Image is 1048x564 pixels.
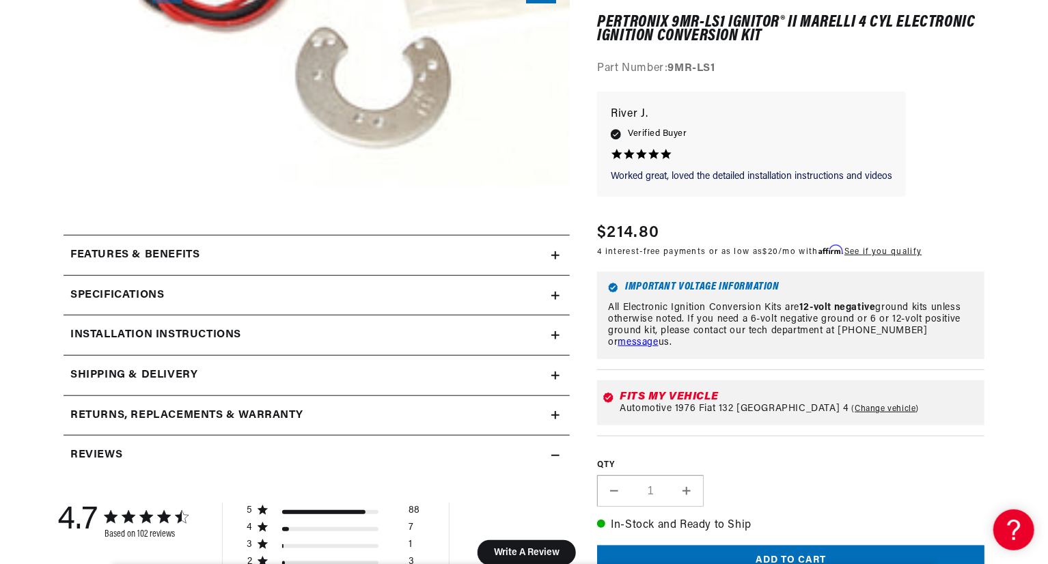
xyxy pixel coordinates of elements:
div: 7 [409,522,413,539]
h2: Specifications [70,287,164,305]
div: 3 star by 1 reviews [247,539,419,556]
span: $214.80 [597,221,659,246]
div: 4.7 [57,503,98,539]
div: 4 star by 7 reviews [247,522,419,539]
strong: 9MR-LS1 [668,64,715,74]
div: 5 star by 88 reviews [247,505,419,522]
div: Fits my vehicle [620,392,979,403]
h6: Important Voltage Information [608,283,974,293]
div: 88 [409,505,419,522]
h2: Features & Benefits [70,246,199,264]
summary: Specifications [64,276,570,315]
span: $20 [763,249,779,257]
h1: PerTronix 9MR-LS1 Ignitor® II Marelli 4 cyl Electronic Ignition Conversion Kit [597,16,984,44]
p: All Electronic Ignition Conversion Kits are ground kits unless otherwise noted. If you need a 6-v... [608,302,974,348]
p: Worked great, loved the detailed installation instructions and videos [611,170,892,184]
h2: Installation instructions [70,326,241,344]
div: Part Number: [597,61,984,79]
summary: Features & Benefits [64,236,570,275]
div: 1 [409,539,412,556]
summary: Reviews [64,436,570,475]
div: Based on 102 reviews [105,529,188,539]
summary: Returns, Replacements & Warranty [64,396,570,436]
div: 5 [247,505,253,517]
h2: Shipping & Delivery [70,367,197,384]
a: See if you qualify - Learn more about Affirm Financing (opens in modal) [844,249,922,257]
div: 3 [247,539,253,551]
span: Automotive 1976 Fiat 132 [GEOGRAPHIC_DATA] 4 [620,404,849,415]
p: River J. [611,105,892,124]
h2: Reviews [70,447,122,464]
a: Change vehicle [852,404,920,415]
strong: 12-volt negative [799,302,876,313]
div: 4 [247,522,253,534]
h2: Returns, Replacements & Warranty [70,407,303,425]
p: In-Stock and Ready to Ship [597,517,984,535]
summary: Shipping & Delivery [64,356,570,395]
a: message [618,337,659,348]
label: QTY [597,460,984,472]
span: Verified Buyer [628,127,687,142]
span: Affirm [818,245,842,255]
summary: Installation instructions [64,315,570,355]
p: 4 interest-free payments or as low as /mo with . [597,246,922,259]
